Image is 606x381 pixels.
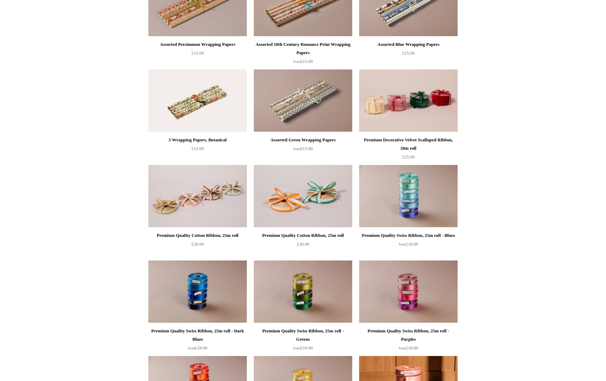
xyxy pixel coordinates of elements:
[297,241,309,247] span: £20.00
[293,346,300,350] span: from
[254,40,352,69] a: Assorted 18th Century Romance Print Wrapping Papers from£15.00
[293,146,313,151] span: £15.00
[148,165,247,227] img: Premium Quality Cotton Ribbon, 25m roll
[191,50,204,56] span: £15.00
[150,327,245,343] div: Premium Quality Swiss Ribbon, 25m roll - Dark Blues
[359,69,458,132] a: Premium Decorative Velvet Scalloped Ribbon, 20m roll Premium Decorative Velvet Scalloped Ribbon, ...
[361,327,456,343] div: Premium Quality Swiss Ribbon, 25m roll - Purples
[256,327,350,343] div: Premium Quality Swiss Ribbon, 25m roll - Greens
[254,327,352,355] a: Premium Quality Swiss Ribbon, 25m roll - Greens from£18.00
[359,69,458,132] img: Premium Decorative Velvet Scalloped Ribbon, 20m roll
[256,231,350,240] div: Premium Quality Cotton Ribbon, 25m roll
[402,154,415,159] span: £25.00
[359,165,458,227] a: Premium Quality Swiss Ribbon, 25m roll - Blues Premium Quality Swiss Ribbon, 25m roll - Blues
[359,260,458,323] img: Premium Quality Swiss Ribbon, 25m roll - Purples
[361,231,456,240] div: Premium Quality Swiss Ribbon, 25m roll - Blues
[361,40,456,49] div: Assorted Blue Wrapping Papers
[359,40,458,69] a: Assorted Blue Wrapping Papers £15.00
[293,147,300,151] span: from
[148,327,247,355] a: Premium Quality Swiss Ribbon, 25m roll - Dark Blues from£18.00
[148,136,247,164] a: 5 Wrapping Papers, Botanical £15.00
[254,136,352,164] a: Assorted Green Wrapping Papers from£15.00
[254,69,352,132] a: Assorted Green Wrapping Papers Assorted Green Wrapping Papers
[359,231,458,260] a: Premium Quality Swiss Ribbon, 25m roll - Blues from£18.00
[293,60,300,64] span: from
[293,345,313,350] span: £18.00
[188,345,207,350] span: £18.00
[150,231,245,240] div: Premium Quality Cotton Ribbon, 25m roll
[293,59,313,64] span: £15.00
[359,260,458,323] a: Premium Quality Swiss Ribbon, 25m roll - Purples Premium Quality Swiss Ribbon, 25m roll - Purples
[150,136,245,144] div: 5 Wrapping Papers, Botanical
[254,260,352,323] img: Premium Quality Swiss Ribbon, 25m roll - Greens
[254,69,352,132] img: Assorted Green Wrapping Papers
[399,346,406,350] span: from
[148,260,247,323] img: Premium Quality Swiss Ribbon, 25m roll - Dark Blues
[256,136,350,144] div: Assorted Green Wrapping Papers
[148,40,247,69] a: Assorted Persimmon Wrapping Papers £15.00
[359,136,458,164] a: Premium Decorative Velvet Scalloped Ribbon, 20m roll £25.00
[399,241,418,247] span: £18.00
[148,165,247,227] a: Premium Quality Cotton Ribbon, 25m roll Premium Quality Cotton Ribbon, 25m roll
[254,260,352,323] a: Premium Quality Swiss Ribbon, 25m roll - Greens Premium Quality Swiss Ribbon, 25m roll - Greens
[254,165,352,227] a: Premium Quality Cotton Ribbon, 25m roll Premium Quality Cotton Ribbon, 25m roll
[148,231,247,260] a: Premium Quality Cotton Ribbon, 25m roll £20.00
[359,327,458,355] a: Premium Quality Swiss Ribbon, 25m roll - Purples from£18.00
[399,345,418,350] span: £18.00
[148,69,247,132] a: 5 Wrapping Papers, Botanical 5 Wrapping Papers, Botanical
[256,40,350,57] div: Assorted 18th Century Romance Print Wrapping Papers
[254,165,352,227] img: Premium Quality Cotton Ribbon, 25m roll
[148,260,247,323] a: Premium Quality Swiss Ribbon, 25m roll - Dark Blues Premium Quality Swiss Ribbon, 25m roll - Dark...
[191,241,204,247] span: £20.00
[359,165,458,227] img: Premium Quality Swiss Ribbon, 25m roll - Blues
[148,69,247,132] img: 5 Wrapping Papers, Botanical
[150,40,245,49] div: Assorted Persimmon Wrapping Papers
[399,242,406,246] span: from
[254,231,352,260] a: Premium Quality Cotton Ribbon, 25m roll £20.00
[402,50,415,56] span: £15.00
[191,146,204,151] span: £15.00
[361,136,456,152] div: Premium Decorative Velvet Scalloped Ribbon, 20m roll
[188,346,195,350] span: from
